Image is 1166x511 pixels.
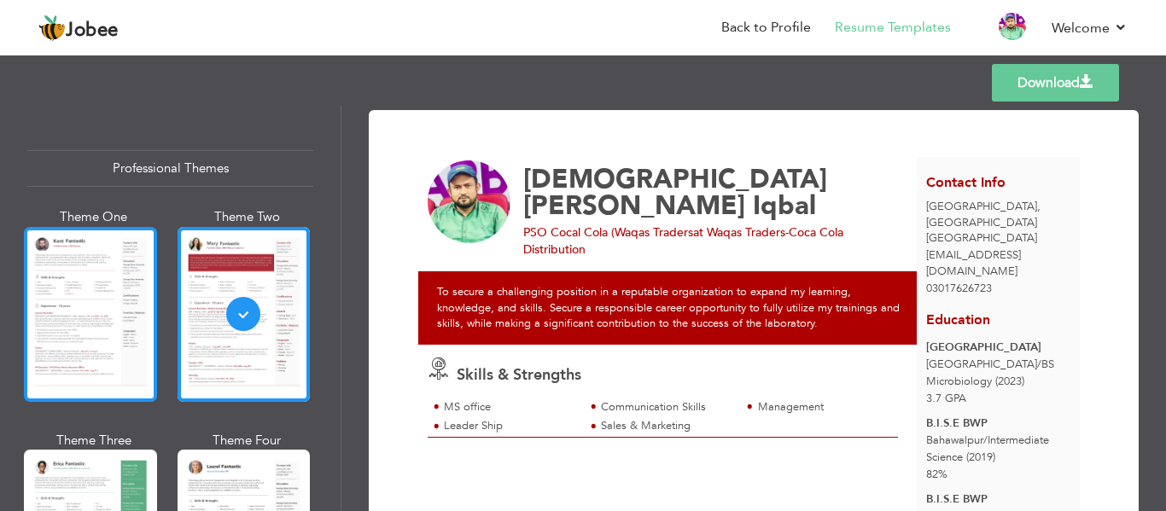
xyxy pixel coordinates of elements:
span: Microbiology [926,374,992,389]
div: Theme Three [27,432,160,450]
span: Education [926,311,990,329]
span: [GEOGRAPHIC_DATA] [926,199,1037,214]
a: Download [992,64,1119,102]
span: [GEOGRAPHIC_DATA] BS [926,357,1054,372]
div: Theme One [27,208,160,226]
div: Theme Four [181,432,314,450]
div: B.I.S.E BWP [926,415,1070,432]
div: To secure a challenging position in a reputable organization to expand my learning, knowledge, an... [418,271,927,345]
span: Iqbal [753,188,816,224]
span: (2023) [995,374,1024,389]
span: PSO Cocal Cola (Waqas Traders [523,224,693,241]
span: 03017626723 [926,281,992,296]
span: Jobee [66,21,119,40]
span: [EMAIL_ADDRESS][DOMAIN_NAME] [926,247,1021,279]
span: 3.7 GPA [926,391,966,406]
div: Communication Skills [601,399,732,415]
span: 82% [926,467,947,482]
img: No image [428,160,511,244]
div: [GEOGRAPHIC_DATA] [926,340,1070,356]
img: jobee.io [38,15,66,42]
div: Professional Themes [27,150,313,187]
a: Welcome [1052,18,1128,38]
a: Back to Profile [721,18,811,38]
div: Management [758,399,889,415]
div: B.I.S.E BWP [926,491,1070,508]
div: [GEOGRAPHIC_DATA] [917,199,1080,247]
img: Profile Img [999,13,1026,40]
span: Contact Info [926,173,1006,192]
span: / [1037,357,1041,372]
a: Jobee [38,15,119,42]
span: Bahawalpur Intermediate [926,433,1049,448]
div: Theme Two [181,208,314,226]
a: Resume Templates [835,18,951,38]
div: MS office [444,399,574,415]
span: Skills & Strengths [457,364,581,386]
span: [DEMOGRAPHIC_DATA][PERSON_NAME] [523,161,827,224]
span: / [983,433,988,448]
span: (2019) [966,450,995,465]
div: Leader Ship [444,418,574,434]
span: Science [926,450,963,465]
span: [GEOGRAPHIC_DATA] [926,230,1037,246]
div: Sales & Marketing [601,418,732,434]
span: , [1037,199,1041,214]
span: at Waqas Traders-Coca Cola Distribution [523,224,843,258]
